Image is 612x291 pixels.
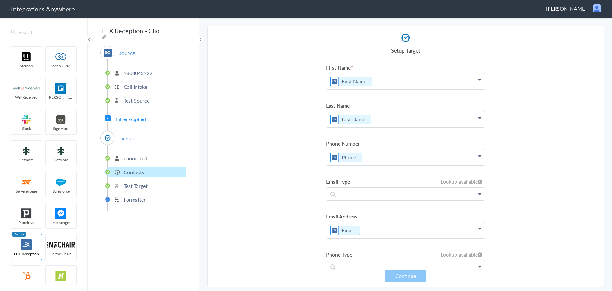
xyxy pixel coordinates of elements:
h6: Lookup available [441,251,482,258]
img: inch-logo.svg [47,239,75,250]
label: Last Name [326,102,485,109]
label: Email Address [326,213,485,220]
span: SOURCE [115,49,139,58]
h4: Setup Target [326,47,485,54]
img: hubspot-logo.svg [13,271,40,281]
label: Phone Type [326,251,485,258]
img: lex-app-logo.svg [331,77,339,86]
img: setmoreNew.jpg [47,145,75,156]
span: [PERSON_NAME] [46,95,76,100]
input: Search... [6,26,81,38]
label: Email Type [326,178,485,185]
span: SignMore [46,126,76,131]
span: Pipedrive [11,220,42,225]
span: Salesforce [46,188,76,194]
p: Test Source [124,97,149,104]
span: TARGET [115,134,139,143]
img: wr-logo.svg [13,83,40,94]
p: 9804043929 [124,69,152,77]
span: Messenger [46,220,76,225]
img: pipedrive.png [13,208,40,219]
img: slack-logo.svg [13,114,40,125]
li: First Name [330,77,372,86]
img: salesforce-logo.svg [47,177,75,188]
p: Call Intake [124,83,147,90]
p: Test Target [124,182,148,189]
p: Formatter [124,196,146,203]
h1: Integrations Anywhere [11,4,75,13]
span: WellReceived [11,95,42,100]
label: First Name [326,64,485,71]
img: lex-app-logo.svg [104,49,112,57]
img: clio-logo.svg [400,32,411,43]
img: setmoreNew.jpg [13,145,40,156]
span: Zoho CRM [46,63,76,69]
label: Phone Number [326,140,485,147]
img: lex-app-logo.svg [331,153,339,162]
p: connected [124,155,147,162]
span: [PERSON_NAME] [546,5,586,12]
li: Phone [330,153,362,162]
span: Filter Applied [116,115,146,123]
span: Slack [11,126,42,131]
img: intercom-logo.svg [13,51,40,62]
img: trello.png [47,83,75,94]
span: In the Chair [46,251,76,257]
img: FBM.png [47,208,75,219]
span: intercom [11,63,42,69]
span: Setmore [11,157,42,163]
img: signmore-logo.png [47,114,75,125]
img: user.png [593,4,601,12]
span: LEX Reception [11,251,42,257]
span: Setmore [46,157,76,163]
span: HubSpot [11,282,42,288]
p: Contacts [124,168,144,176]
span: ServiceForge [11,188,42,194]
img: serviceforge-icon.png [13,177,40,188]
img: lex-app-logo.svg [331,226,339,235]
h6: Lookup available [441,178,482,185]
img: hs-app-logo.svg [47,271,75,281]
button: Continue [385,270,426,282]
img: clio-logo.svg [104,134,112,142]
img: zoho-logo.svg [47,51,75,62]
span: HelloSells [46,282,76,288]
li: Email [330,226,360,235]
img: lex-app-logo.svg [13,239,40,250]
img: lex-app-logo.svg [331,115,339,124]
li: Last Name [330,115,371,124]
